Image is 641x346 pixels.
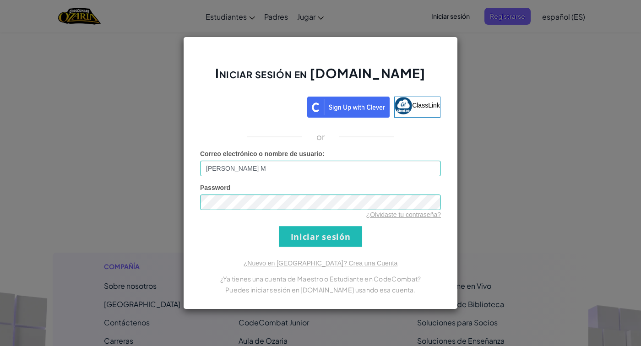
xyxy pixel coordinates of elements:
iframe: Botón Iniciar sesión con Google [196,96,307,116]
p: or [316,131,325,142]
span: Correo electrónico o nombre de usuario [200,150,322,157]
a: ¿Nuevo en [GEOGRAPHIC_DATA]? Crea una Cuenta [244,259,397,267]
img: classlink-logo-small.png [395,97,412,114]
p: Puedes iniciar sesión en [DOMAIN_NAME] usando esa cuenta. [200,284,441,295]
label: : [200,149,325,158]
span: ClassLink [412,102,440,109]
img: clever_sso_button@2x.png [307,97,390,118]
a: ¿Olvidaste tu contraseña? [366,211,441,218]
span: Password [200,184,230,191]
p: ¿Ya tienes una cuenta de Maestro o Estudiante en CodeCombat? [200,273,441,284]
input: Iniciar sesión [279,226,362,247]
h2: Iniciar sesión en [DOMAIN_NAME] [200,65,441,91]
